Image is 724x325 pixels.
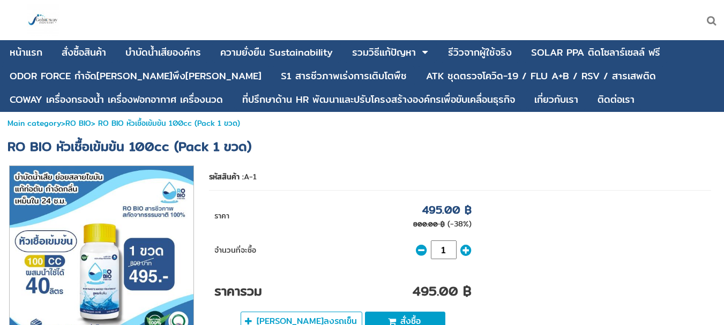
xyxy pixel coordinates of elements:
[10,89,223,110] a: COWAY เครื่องกรองน้ำ เครื่องฟอกอากาศ เครื่องนวด
[281,66,407,86] a: S1 สารชีวภาพเร่งการเติบโตพืช
[531,48,660,57] div: SOLAR PPA ติดโซลาร์เซลล์ ฟรี
[209,264,289,306] td: ราคารวม
[242,89,515,110] a: ที่ปรึกษาด้าน HR พัฒนาและปรับโครงสร้างองค์กรเพื่อขับเคลื่อนธุรกิจ
[10,71,262,81] div: ODOR FORCE กำจัด[PERSON_NAME]พึง[PERSON_NAME]
[534,89,578,110] a: เกี่ยวกับเรา
[8,136,251,156] span: RO BIO หัวเชื้อเข้มข้น 100cc (Pack 1 ขวด)
[62,42,106,63] a: สั่งซื้อสินค้า
[447,218,472,230] span: (-38%)
[8,117,61,129] a: Main category
[209,171,244,183] b: รหัสสินค้า :
[534,95,578,104] div: เกี่ยวกับเรา
[65,117,91,129] a: RO BIO
[62,48,106,57] div: สั่งซื้อสินค้า
[598,95,635,104] div: ติดต่อเรา
[352,42,416,63] a: รวมวิธีแก้ปัญหา
[448,48,512,57] div: รีวิวจากผู้ใช้จริง
[220,48,333,57] div: ความยั่งยืน Sustainability
[214,244,256,256] span: จำนวนที่จะซื้อ
[413,219,445,229] p: 800.00 ฿
[426,66,656,86] a: ATK ชุดตรวจโควิด-19 / FLU A+B / RSV / สารเสพติด
[426,71,656,81] div: ATK ชุดตรวจโควิด-19 / FLU A+B / RSV / สารเสพติด
[448,42,512,63] a: รีวิวจากผู้ใช้จริง
[220,42,333,63] a: ความยั่งยืน Sustainability
[27,4,59,36] img: large-1644130236041.jpg
[242,95,515,104] div: ที่ปรึกษาด้าน HR พัฒนาและปรับโครงสร้างองค์กรเพื่อขับเคลื่อนธุรกิจ
[10,95,223,104] div: COWAY เครื่องกรองน้ำ เครื่องฟอกอากาศ เครื่องนวด
[289,264,477,306] td: 495.00 ฿
[125,48,201,57] div: บําบัดน้ำเสียองค์กร
[10,48,42,57] div: หน้าแรก
[125,42,201,63] a: บําบัดน้ำเสียองค์กร
[422,201,472,218] p: 495.00 ฿
[10,42,42,63] a: หน้าแรก
[352,48,416,57] div: รวมวิธีแก้ปัญหา
[531,42,660,63] a: SOLAR PPA ติดโซลาร์เซลล์ ฟรี
[598,89,635,110] a: ติดต่อเรา
[281,71,407,81] div: S1 สารชีวภาพเร่งการเติบโตพืช
[209,196,289,235] td: ราคา
[244,171,257,183] span: A-1
[10,66,262,86] a: ODOR FORCE กำจัด[PERSON_NAME]พึง[PERSON_NAME]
